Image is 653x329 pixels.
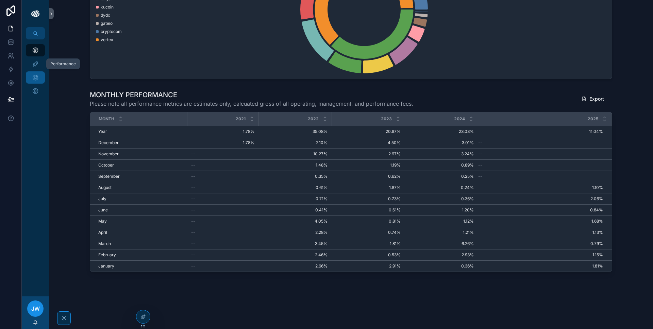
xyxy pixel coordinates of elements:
span: 1.12% [409,219,474,224]
span: June [98,207,108,213]
span: 1.78% [191,129,254,134]
span: kucoin [101,4,114,10]
span: 23.03% [409,129,474,134]
span: 1.21% [409,230,474,235]
span: -- [191,241,195,246]
span: November [98,151,119,157]
span: -- [191,162,195,168]
span: 10.27% [263,151,328,157]
span: 0.89% [409,162,474,168]
span: 2022 [308,116,319,122]
span: 0.25% [409,174,474,179]
span: 11.04% [478,129,603,134]
span: -- [191,219,195,224]
span: -- [191,252,195,258]
span: 1.13% [478,230,603,235]
div: scrollable content [22,39,49,106]
span: 0.61% [263,185,328,190]
span: 2024 [454,116,465,122]
span: December [98,140,119,145]
span: -- [191,196,195,202]
span: 1.68% [478,219,603,224]
span: -- [478,151,482,157]
span: July [98,196,106,202]
span: 2021 [236,116,246,122]
span: 1.78% [191,140,254,145]
span: cryptocom [101,29,122,34]
span: 0.84% [478,207,603,213]
span: September [98,174,120,179]
span: 2.93% [409,252,474,258]
span: Month [99,116,114,122]
span: 0.74% [336,230,401,235]
span: 0.36% [409,196,474,202]
span: May [98,219,107,224]
span: 0.24% [409,185,474,190]
span: 1.15% [478,252,603,258]
span: 0.61% [336,207,401,213]
span: August [98,185,112,190]
span: 2.97% [336,151,401,157]
span: 3.01% [409,140,474,145]
span: Please note all performance metrics are estimates only, calcuated gross of all operating, managem... [90,100,413,108]
span: 4.50% [336,140,401,145]
span: -- [191,185,195,190]
span: 4.05% [263,219,328,224]
div: Performance [50,61,76,67]
span: -- [478,140,482,145]
span: 2.10% [263,140,328,145]
span: 0.81% [336,219,401,224]
h1: MONTHLY PERFORMANCE [90,90,413,100]
span: 0.35% [263,174,328,179]
span: -- [191,263,195,269]
span: dydx [101,13,110,18]
span: 1.87% [336,185,401,190]
span: Year [98,129,107,134]
span: 2025 [588,116,598,122]
span: February [98,252,116,258]
span: gateio [101,21,113,26]
span: 2023 [381,116,392,122]
span: 0.36% [409,263,474,269]
span: 2.46% [263,252,328,258]
span: 0.53% [336,252,401,258]
span: 1.20% [409,207,474,213]
span: 0.41% [263,207,328,213]
span: -- [478,162,482,168]
span: October [98,162,114,168]
span: JW [31,305,40,313]
span: 0.73% [336,196,401,202]
span: January [98,263,114,269]
span: -- [191,207,195,213]
span: -- [191,230,195,235]
span: 35.08% [263,129,328,134]
span: 1.48% [263,162,328,168]
span: 0.79% [478,241,603,246]
button: Export [576,93,609,105]
span: 2.28% [263,230,328,235]
span: 1.10% [478,185,603,190]
img: App logo [30,8,41,19]
span: -- [478,174,482,179]
span: 3.24% [409,151,474,157]
span: 2.91% [336,263,401,269]
span: 20.97% [336,129,401,134]
span: -- [191,174,195,179]
span: 0.62% [336,174,401,179]
span: 3.45% [263,241,328,246]
span: -- [191,151,195,157]
span: 1.81% [478,263,603,269]
span: vertex [101,37,113,42]
span: 1.81% [336,241,401,246]
span: 2.06% [478,196,603,202]
span: 0.71% [263,196,328,202]
span: 2.66% [263,263,328,269]
span: 1.19% [336,162,401,168]
span: April [98,230,107,235]
span: March [98,241,111,246]
span: 6.26% [409,241,474,246]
